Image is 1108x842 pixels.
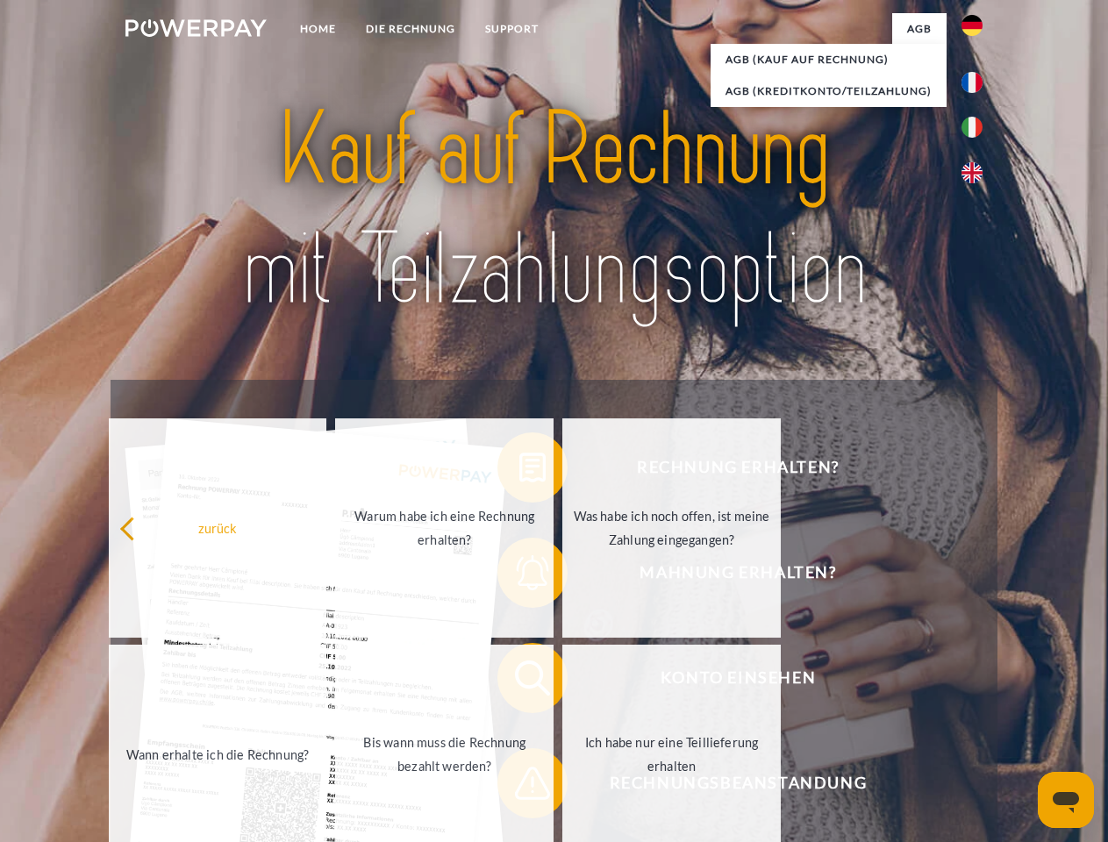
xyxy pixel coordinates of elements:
[711,44,947,75] a: AGB (Kauf auf Rechnung)
[961,72,983,93] img: fr
[346,731,543,778] div: Bis wann muss die Rechnung bezahlt werden?
[573,731,770,778] div: Ich habe nur eine Teillieferung erhalten
[470,13,554,45] a: SUPPORT
[346,504,543,552] div: Warum habe ich eine Rechnung erhalten?
[961,15,983,36] img: de
[961,117,983,138] img: it
[119,742,317,766] div: Wann erhalte ich die Rechnung?
[351,13,470,45] a: DIE RECHNUNG
[125,19,267,37] img: logo-powerpay-white.svg
[711,75,947,107] a: AGB (Kreditkonto/Teilzahlung)
[1038,772,1094,828] iframe: Schaltfläche zum Öffnen des Messaging-Fensters
[961,162,983,183] img: en
[892,13,947,45] a: agb
[562,418,781,638] a: Was habe ich noch offen, ist meine Zahlung eingegangen?
[285,13,351,45] a: Home
[119,516,317,539] div: zurück
[168,84,940,336] img: title-powerpay_de.svg
[573,504,770,552] div: Was habe ich noch offen, ist meine Zahlung eingegangen?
